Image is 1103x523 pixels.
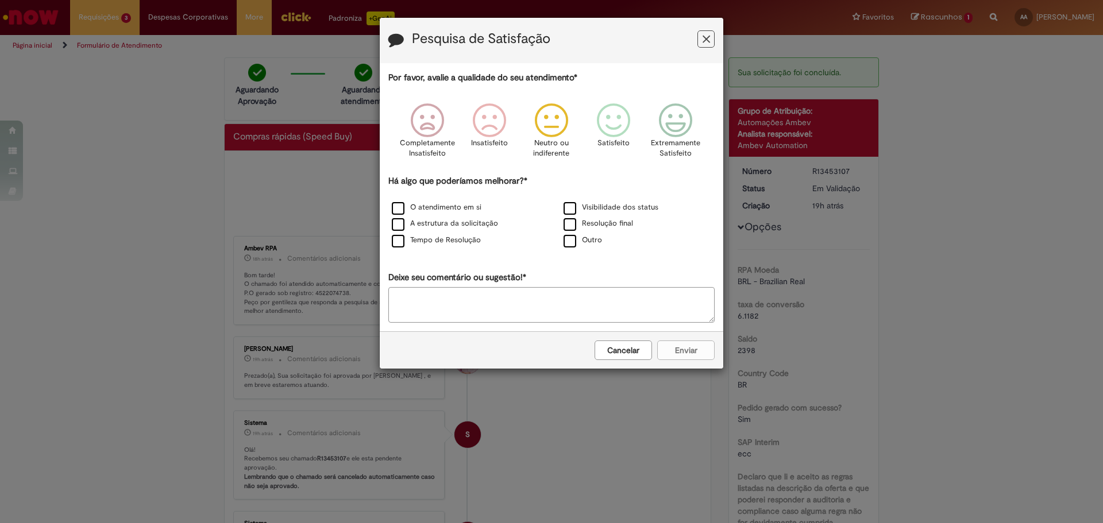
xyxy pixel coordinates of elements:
[412,32,550,47] label: Pesquisa de Satisfação
[392,235,481,246] label: Tempo de Resolução
[398,95,456,173] div: Completamente Insatisfeito
[564,218,633,229] label: Resolução final
[584,95,643,173] div: Satisfeito
[531,138,572,159] p: Neutro ou indiferente
[392,202,481,213] label: O atendimento em si
[392,218,498,229] label: A estrutura da solicitação
[597,138,630,149] p: Satisfeito
[388,72,577,84] label: Por favor, avalie a qualidade do seu atendimento*
[564,235,602,246] label: Outro
[460,95,519,173] div: Insatisfeito
[564,202,658,213] label: Visibilidade dos status
[646,95,705,173] div: Extremamente Satisfeito
[388,175,715,249] div: Há algo que poderíamos melhorar?*
[522,95,581,173] div: Neutro ou indiferente
[595,340,652,360] button: Cancelar
[471,138,508,149] p: Insatisfeito
[400,138,455,159] p: Completamente Insatisfeito
[388,272,526,284] label: Deixe seu comentário ou sugestão!*
[651,138,700,159] p: Extremamente Satisfeito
